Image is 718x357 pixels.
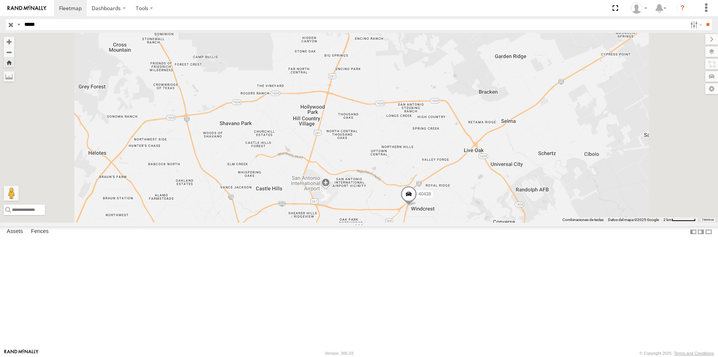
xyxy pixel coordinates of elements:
[4,37,14,47] button: Zoom in
[418,191,431,197] span: 40438
[639,351,714,356] div: © Copyright 2025 -
[687,19,703,30] label: Search Filter Options
[628,3,650,14] div: Miguel Cantu
[3,227,27,237] label: Assets
[705,226,712,237] label: Hide Summary Table
[4,71,14,82] label: Measure
[4,47,14,57] button: Zoom out
[7,6,46,11] img: rand-logo.svg
[4,350,39,357] a: Visit our Website
[676,2,688,14] i: ?
[562,217,604,223] button: Combinaciones de teclas
[674,351,714,356] a: Terms and Conditions
[690,226,697,237] label: Dock Summary Table to the Left
[27,227,52,237] label: Fences
[661,217,698,223] button: Escala del mapa: 2 km por 60 píxeles
[4,186,19,201] button: Arrastra al hombrecito al mapa para abrir Street View
[663,218,672,222] span: 2 km
[697,226,705,237] label: Dock Summary Table to the Right
[4,57,14,67] button: Zoom Home
[16,19,22,30] label: Search Query
[705,84,718,94] label: Map Settings
[702,218,714,221] a: Términos
[325,351,353,356] div: Version: 305.03
[608,218,659,222] span: Datos del mapa ©2025 Google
